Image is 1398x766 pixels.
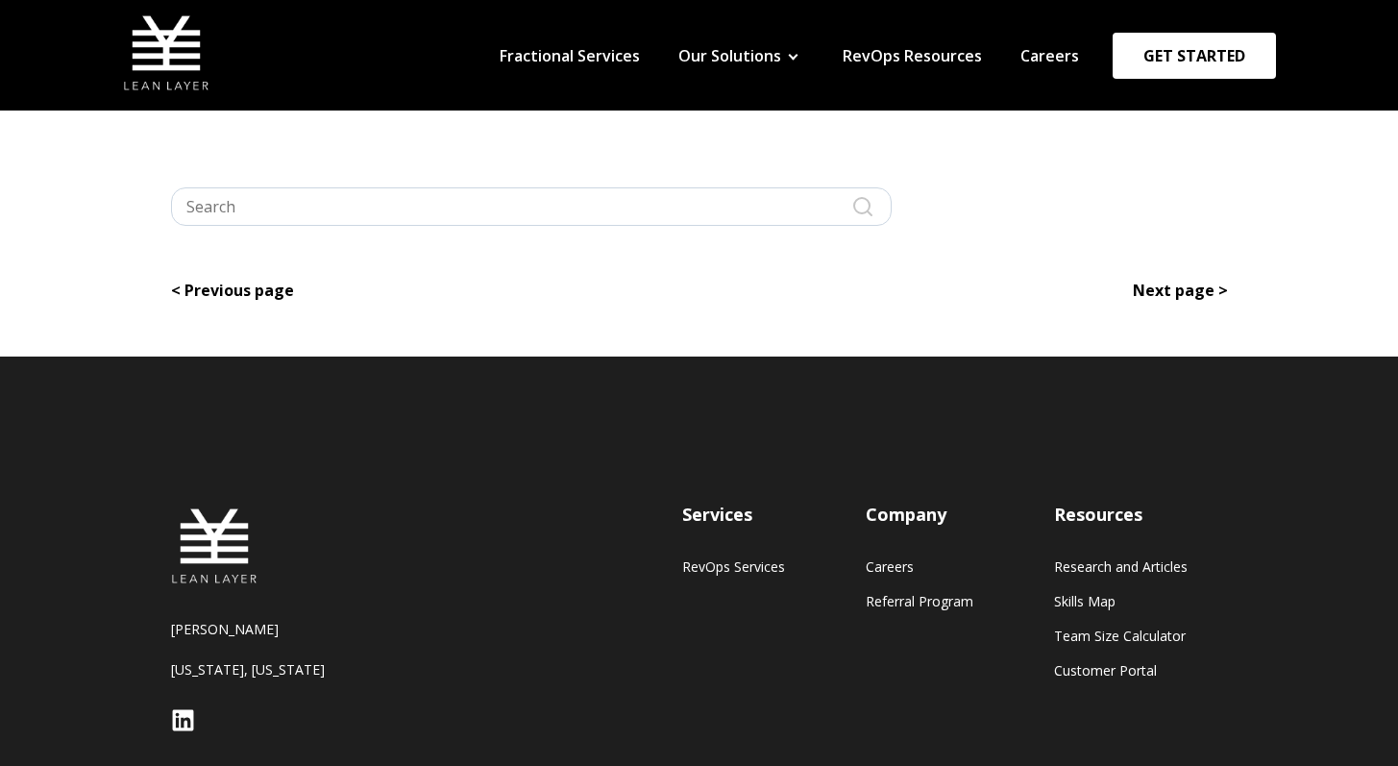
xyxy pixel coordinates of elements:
[1054,662,1188,679] a: Customer Portal
[1054,558,1188,575] a: Research and Articles
[1054,593,1188,609] a: Skills Map
[1113,33,1276,79] a: GET STARTED
[866,593,973,609] a: Referral Program
[682,503,785,527] h3: Services
[1133,280,1228,301] a: Next page >
[1054,628,1188,644] a: Team Size Calculator
[682,558,785,575] a: RevOps Services
[678,45,781,66] a: Our Solutions
[171,660,411,679] p: [US_STATE], [US_STATE]
[843,45,982,66] a: RevOps Resources
[171,280,294,301] a: < Previous page
[866,558,973,575] a: Careers
[480,45,1098,66] div: Navigation Menu
[1054,503,1188,527] h3: Resources
[1020,45,1079,66] a: Careers
[866,503,973,527] h3: Company
[171,187,892,226] input: Search
[171,620,411,638] p: [PERSON_NAME]
[500,45,640,66] a: Fractional Services
[171,503,258,589] img: Lean Layer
